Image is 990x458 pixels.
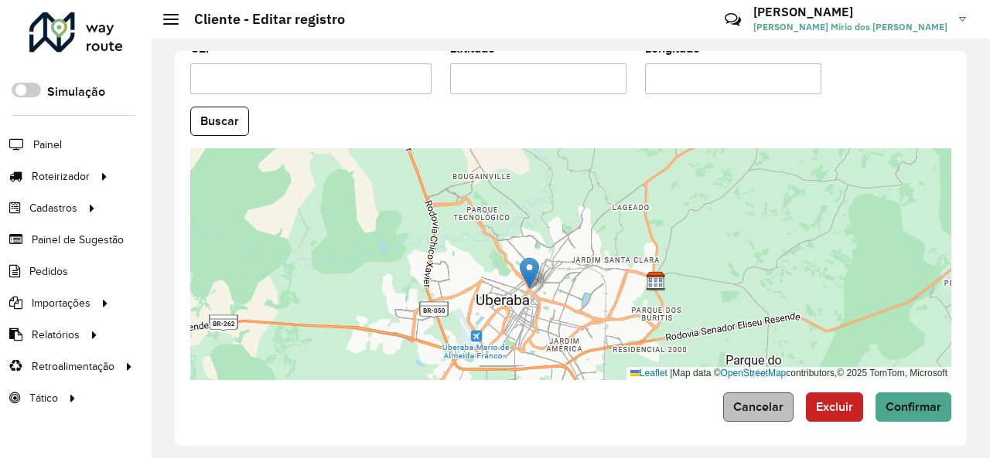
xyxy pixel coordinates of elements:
[626,367,951,380] div: Map data © contributors,© 2025 TomTom, Microsoft
[876,392,951,422] button: Confirmar
[886,400,941,413] span: Confirmar
[33,137,62,153] span: Painel
[723,392,794,422] button: Cancelar
[670,368,672,378] span: |
[179,11,345,28] h2: Cliente - Editar registro
[29,263,68,280] span: Pedidos
[32,295,90,311] span: Importações
[190,107,249,136] button: Buscar
[646,271,666,291] img: CDD Uberaba
[630,368,667,378] a: Leaflet
[29,390,58,406] span: Tático
[806,392,863,422] button: Excluir
[721,368,787,378] a: OpenStreetMap
[47,83,105,101] label: Simulação
[32,168,90,185] span: Roteirizador
[520,257,539,289] img: Marker
[32,327,80,343] span: Relatórios
[816,400,853,413] span: Excluir
[733,400,783,413] span: Cancelar
[716,3,749,36] a: Contato Rápido
[29,200,77,216] span: Cadastros
[32,232,124,248] span: Painel de Sugestão
[753,20,947,34] span: [PERSON_NAME] Mirio dos [PERSON_NAME]
[32,358,114,375] span: Retroalimentação
[753,5,947,19] h3: [PERSON_NAME]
